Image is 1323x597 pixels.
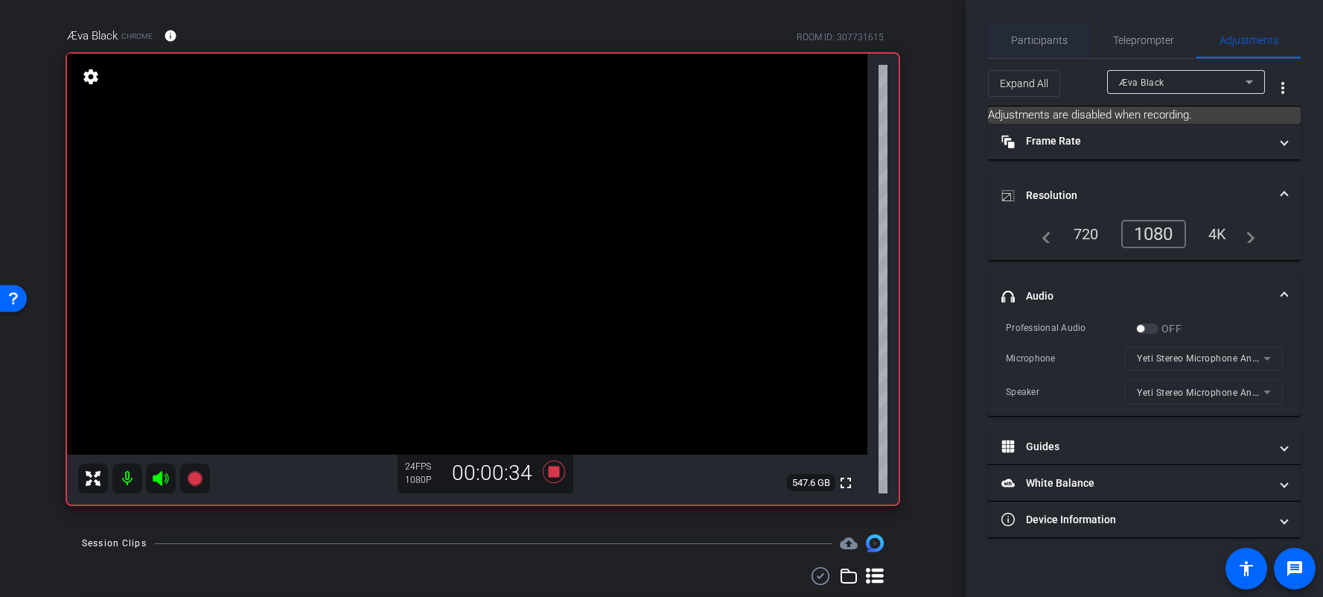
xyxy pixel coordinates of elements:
mat-card: Adjustments are disabled when recording. [988,107,1301,124]
mat-icon: cloud_upload [840,534,858,552]
span: Æva Black [67,28,118,44]
div: Resolution [988,220,1301,260]
div: 00:00:34 [442,461,542,486]
img: Session clips [866,534,884,552]
div: 1080P [405,474,442,486]
mat-icon: navigate_before [1033,225,1051,243]
mat-panel-title: White Balance [1001,476,1269,491]
mat-panel-title: Guides [1001,439,1269,455]
span: Æva Black [1119,78,1164,88]
span: Teleprompter [1113,35,1174,45]
span: 547.6 GB [787,474,835,492]
span: Destinations for your clips [840,534,858,552]
div: Microphone [1006,351,1125,366]
mat-icon: settings [80,68,101,86]
mat-expansion-panel-header: Resolution [988,172,1301,220]
mat-icon: info [164,29,177,42]
div: ROOM ID: 307731615 [797,31,884,44]
div: Professional Audio [1006,320,1136,335]
mat-panel-title: Audio [1001,288,1269,304]
mat-expansion-panel-header: White Balance [988,465,1301,501]
mat-icon: accessibility [1237,560,1255,578]
mat-panel-title: Resolution [1001,188,1269,203]
mat-panel-title: Device Information [1001,512,1269,528]
div: Session Clips [82,536,147,551]
mat-expansion-panel-header: Frame Rate [988,124,1301,159]
button: Expand All [988,70,1060,97]
mat-expansion-panel-header: Device Information [988,502,1301,537]
div: Speaker [1006,385,1125,399]
div: 24 [405,461,442,473]
button: More Options for Adjustments Panel [1265,70,1301,106]
span: Expand All [1000,69,1048,98]
mat-panel-title: Frame Rate [1001,133,1269,149]
mat-icon: more_vert [1274,79,1292,97]
span: Chrome [121,31,153,42]
mat-icon: message [1286,560,1304,578]
span: Participants [1011,35,1068,45]
div: Audio [988,320,1301,417]
mat-expansion-panel-header: Guides [988,429,1301,464]
span: Adjustments [1220,35,1278,45]
label: OFF [1158,321,1182,336]
mat-expansion-panel-header: Audio [988,273,1301,320]
span: FPS [415,461,431,472]
mat-icon: fullscreen [837,474,855,492]
mat-icon: navigate_next [1237,225,1255,243]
